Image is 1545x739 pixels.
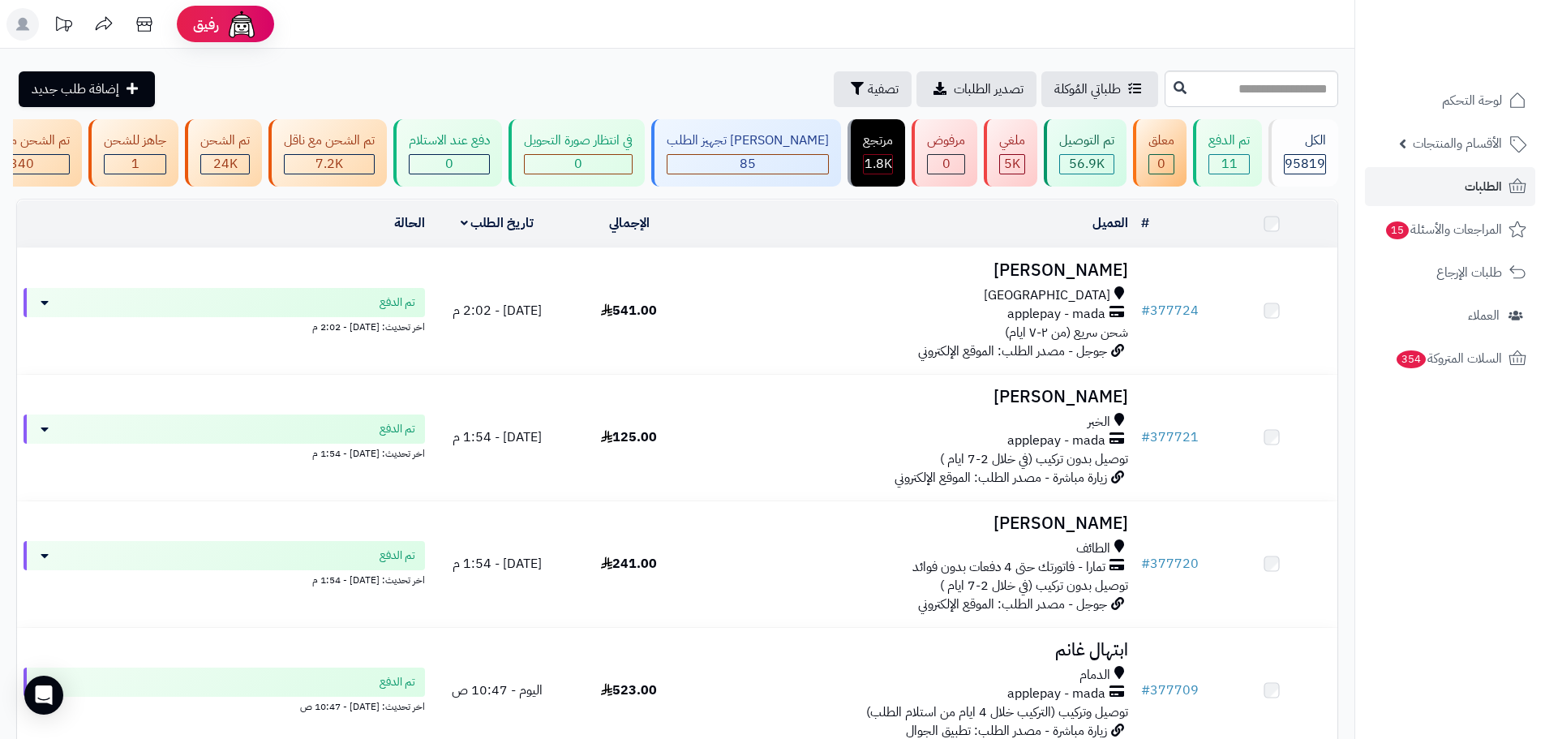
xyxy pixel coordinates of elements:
a: مرتجع 1.8K [844,119,908,187]
div: معلق [1148,131,1174,150]
span: تم الدفع [380,548,415,564]
img: logo-2.png [1435,32,1530,66]
a: في انتظار صورة التحويل 0 [505,119,648,187]
span: 15 [1385,221,1409,239]
a: الحالة [394,213,425,233]
button: تصفية [834,71,912,107]
a: ملغي 5K [981,119,1041,187]
div: 4991 [1000,155,1024,174]
img: ai-face.png [225,8,258,41]
span: تصدير الطلبات [954,79,1024,99]
a: الطلبات [1365,167,1535,206]
div: 7222 [285,155,374,174]
span: طلباتي المُوكلة [1054,79,1121,99]
a: #377720 [1141,554,1199,574]
span: # [1141,301,1150,320]
span: applepay - mada [1007,305,1105,324]
div: 1 [105,155,165,174]
div: تم الدفع [1208,131,1250,150]
div: اخر تحديث: [DATE] - 1:54 م [24,570,425,587]
span: 0 [445,154,453,174]
div: 11 [1209,155,1249,174]
span: العملاء [1468,304,1500,327]
div: 85 [667,155,828,174]
span: السلات المتروكة [1395,347,1502,370]
h3: ابتهال غانم [702,641,1128,660]
a: تاريخ الطلب [461,213,534,233]
span: زيارة مباشرة - مصدر الطلب: الموقع الإلكتروني [895,468,1107,488]
a: إضافة طلب جديد [19,71,155,107]
span: # [1141,554,1150,574]
span: تم الدفع [380,294,415,311]
span: لوحة التحكم [1442,89,1502,112]
a: تصدير الطلبات [916,71,1036,107]
span: 1 [131,154,139,174]
span: المراجعات والأسئلة [1384,218,1502,241]
a: #377724 [1141,301,1199,320]
a: #377709 [1141,681,1199,700]
span: الدمام [1079,666,1110,685]
a: تم التوصيل 56.9K [1041,119,1130,187]
span: 85 [740,154,756,174]
a: جاهز للشحن 1 [85,119,182,187]
span: 354 [1396,350,1427,368]
a: مرفوض 0 [908,119,981,187]
span: طلبات الإرجاع [1436,261,1502,284]
div: تم الشحن [200,131,250,150]
span: الطائف [1076,539,1110,558]
span: جوجل - مصدر الطلب: الموقع الإلكتروني [918,595,1107,614]
span: 56.9K [1069,154,1105,174]
span: تم الدفع [380,674,415,690]
h3: [PERSON_NAME] [702,261,1128,280]
a: لوحة التحكم [1365,81,1535,120]
span: [DATE] - 1:54 م [453,554,542,574]
span: 0 [1157,154,1165,174]
a: تم الشحن 24K [182,119,265,187]
a: العملاء [1365,296,1535,335]
a: السلات المتروكة354 [1365,339,1535,378]
span: جوجل - مصدر الطلب: الموقع الإلكتروني [918,342,1107,361]
div: مرفوض [927,131,965,150]
span: 5K [1004,154,1020,174]
div: ملغي [999,131,1025,150]
span: applepay - mada [1007,685,1105,703]
span: 0 [574,154,582,174]
span: توصيل وتركيب (التركيب خلال 4 ايام من استلام الطلب) [866,702,1128,722]
span: 523.00 [601,681,657,700]
a: #377721 [1141,428,1199,447]
div: اخر تحديث: [DATE] - 1:54 م [24,444,425,461]
span: إضافة طلب جديد [32,79,119,99]
a: تم الدفع 11 [1190,119,1265,187]
div: تم الشحن مع ناقل [284,131,375,150]
span: الخبر [1088,413,1110,432]
span: توصيل بدون تركيب (في خلال 2-7 ايام ) [940,449,1128,469]
span: 95819 [1285,154,1325,174]
h3: [PERSON_NAME] [702,514,1128,533]
a: طلباتي المُوكلة [1041,71,1158,107]
div: 1828 [864,155,892,174]
span: 7.2K [315,154,343,174]
span: تصفية [868,79,899,99]
div: Open Intercom Messenger [24,676,63,715]
span: applepay - mada [1007,432,1105,450]
div: 0 [1149,155,1174,174]
div: الكل [1284,131,1326,150]
a: تحديثات المنصة [43,8,84,45]
div: جاهز للشحن [104,131,166,150]
a: تم الشحن مع ناقل 7.2K [265,119,390,187]
span: 125.00 [601,428,657,447]
span: 11 [1221,154,1238,174]
div: [PERSON_NAME] تجهيز الطلب [667,131,829,150]
span: رفيق [193,15,219,34]
a: [PERSON_NAME] تجهيز الطلب 85 [648,119,844,187]
div: دفع عند الاستلام [409,131,490,150]
span: شحن سريع (من ٢-٧ ايام) [1005,323,1128,342]
span: 541.00 [601,301,657,320]
div: مرتجع [863,131,893,150]
span: 1.8K [865,154,892,174]
div: 0 [928,155,964,174]
span: [DATE] - 1:54 م [453,428,542,447]
span: 0 [942,154,951,174]
span: 24K [213,154,238,174]
span: تم الدفع [380,421,415,437]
